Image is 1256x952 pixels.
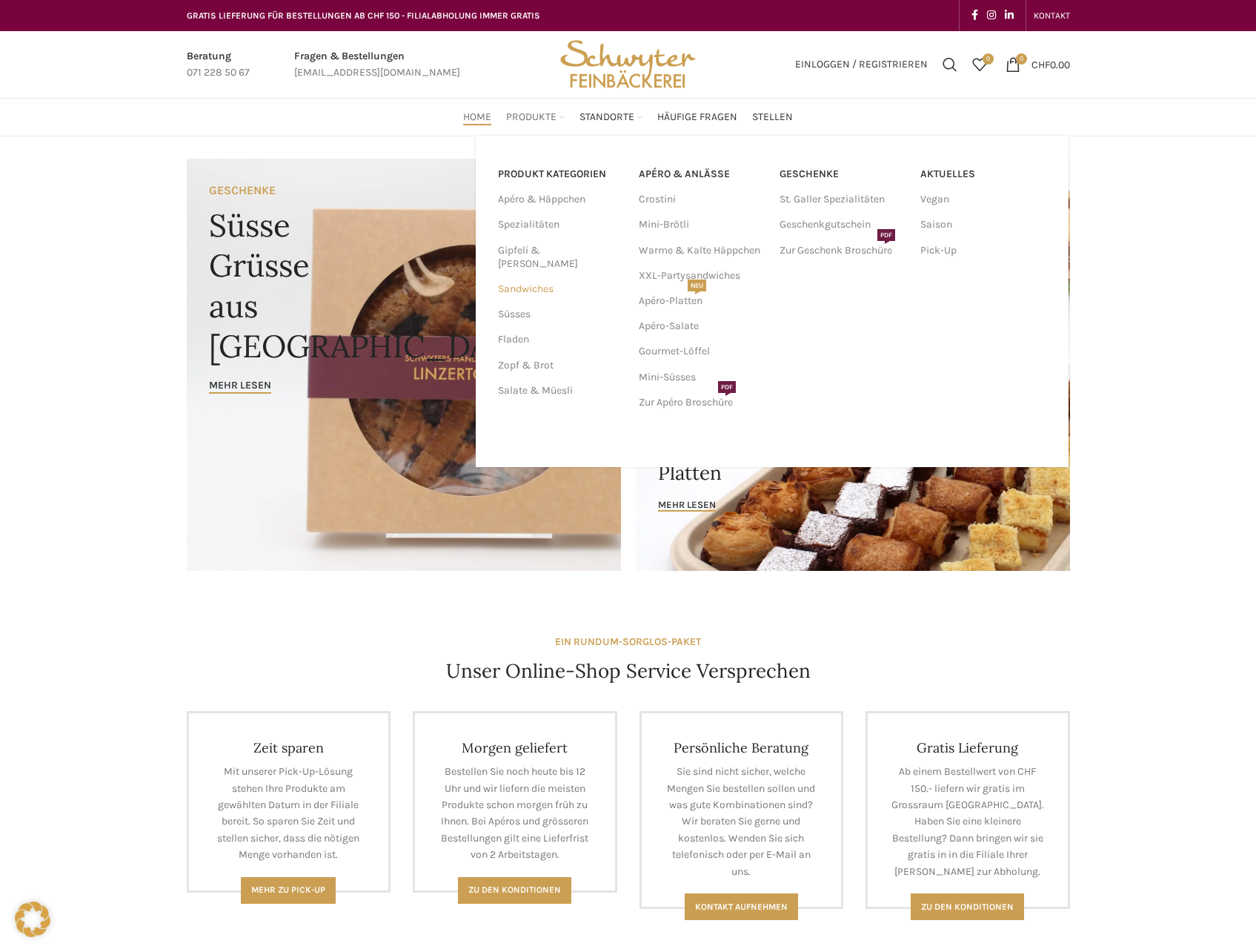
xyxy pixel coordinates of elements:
[437,764,593,863] p: Bestellen Sie noch heute bis 12 Uhr und wir liefern die meisten Produkte schon morgen früh zu Ihn...
[463,102,491,132] a: Home
[498,353,621,378] a: Zopf & Brot
[639,263,765,288] a: XXL-Partysandwiches
[179,102,1077,132] div: Main navigation
[1034,10,1070,21] span: KONTAKT
[498,162,621,187] a: PRODUKT KATEGORIEN
[555,31,700,98] img: Bäckerei Schwyter
[579,102,642,132] a: Standorte
[657,110,737,125] span: Häufige Fragen
[1034,1,1070,30] a: KONTAKT
[639,365,765,390] a: Mini-Süsses
[935,50,965,79] a: Suchen
[752,110,793,125] span: Stellen
[998,50,1077,79] a: 0 CHF0.00
[639,288,765,314] a: Apéro-PlattenNEU
[1026,1,1077,30] div: Secondary navigation
[437,739,593,756] h4: Morgen geliefert
[877,229,895,241] span: PDF
[920,187,1046,212] a: Vegan
[685,893,798,920] a: Kontakt aufnehmen
[498,302,621,327] a: Süsses
[639,187,765,212] a: Crostini
[498,187,621,212] a: Apéro & Häppchen
[1000,5,1018,26] a: Linkedin social link
[890,739,1046,756] h4: Gratis Lieferung
[780,187,906,212] a: St. Galler Spezialitäten
[498,277,621,302] a: Sandwiches
[498,238,621,277] a: Gipfeli & [PERSON_NAME]
[657,102,737,132] a: Häufige Fragen
[506,102,565,132] a: Produkte
[752,102,793,132] a: Stellen
[639,339,765,364] a: Gourmet-Löffel
[187,10,540,21] span: GRATIS LIEFERUNG FÜR BESTELLUNGEN AB CHF 150 - FILIALABHOLUNG IMMER GRATIS
[555,57,700,70] a: Site logo
[920,162,1046,187] a: Aktuelles
[251,885,325,895] span: Mehr zu Pick-Up
[241,877,336,904] a: Mehr zu Pick-Up
[983,5,1000,26] a: Instagram social link
[639,390,765,415] a: Zur Apéro BroschürePDF
[211,739,367,756] h4: Zeit sparen
[187,159,621,571] a: Banner link
[1016,53,1027,65] span: 0
[555,635,701,648] strong: EIN RUNDUM-SORGLOS-PAKET
[458,877,571,904] a: Zu den Konditionen
[639,212,765,237] a: Mini-Brötli
[294,48,460,82] a: Infobox link
[965,50,994,79] div: Meine Wunschliste
[788,50,935,79] a: Einloggen / Registrieren
[1031,58,1050,70] span: CHF
[664,739,820,756] h4: Persönliche Beratung
[639,238,765,263] a: Warme & Kalte Häppchen
[780,162,906,187] a: Geschenke
[695,902,788,912] span: Kontakt aufnehmen
[718,381,736,393] span: PDF
[920,238,1046,263] a: Pick-Up
[446,658,811,684] h4: Unser Online-Shop Service Versprechen
[921,902,1014,912] span: Zu den konditionen
[890,764,1046,880] p: Ab einem Bestellwert von CHF 150.- liefern wir gratis im Grossraum [GEOGRAPHIC_DATA]. Haben Sie e...
[664,764,820,880] p: Sie sind nicht sicher, welche Mengen Sie bestellen sollen und was gute Kombinationen sind? Wir be...
[506,110,556,125] span: Produkte
[463,110,491,125] span: Home
[639,162,765,187] a: APÉRO & ANLÄSSE
[468,885,561,895] span: Zu den Konditionen
[639,314,765,339] a: Apéro-Salate
[983,53,994,65] span: 0
[911,893,1024,920] a: Zu den konditionen
[1031,58,1070,70] bdi: 0.00
[920,212,1046,237] a: Saison
[967,5,983,26] a: Facebook social link
[579,110,634,125] span: Standorte
[965,50,994,79] a: 0
[688,280,706,291] span: NEU
[780,238,906,263] a: Zur Geschenk BroschürePDF
[498,327,621,352] a: Fladen
[498,212,621,237] a: Spezialitäten
[187,48,250,82] a: Infobox link
[795,59,928,70] span: Einloggen / Registrieren
[636,364,1070,571] a: Banner link
[498,378,621,403] a: Salate & Müesli
[780,212,906,237] a: Geschenkgutschein
[211,764,367,863] p: Mit unserer Pick-Up-Lösung stehen Ihre Produkte am gewählten Datum in der Filiale bereit. So spar...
